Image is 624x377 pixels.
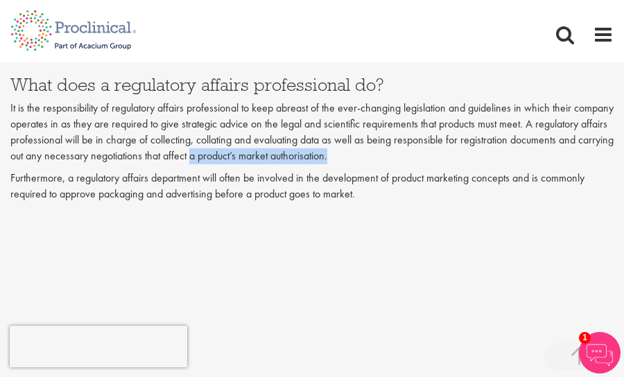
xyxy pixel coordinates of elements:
iframe: reCAPTCHA [10,326,187,367]
p: Furthermore, a regulatory affairs department will often be involved in the development of product... [10,170,614,202]
span: mmonly required to approve packaging and advertising before a product goes to market. [10,170,584,201]
h3: What does a regulatory affairs professional do? [10,76,614,94]
p: It is the responsibility of regulatory affairs professional to keep abreast of the ever-changing ... [10,100,614,164]
img: Chatbot [579,332,621,374]
span: 1 [579,332,591,344]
